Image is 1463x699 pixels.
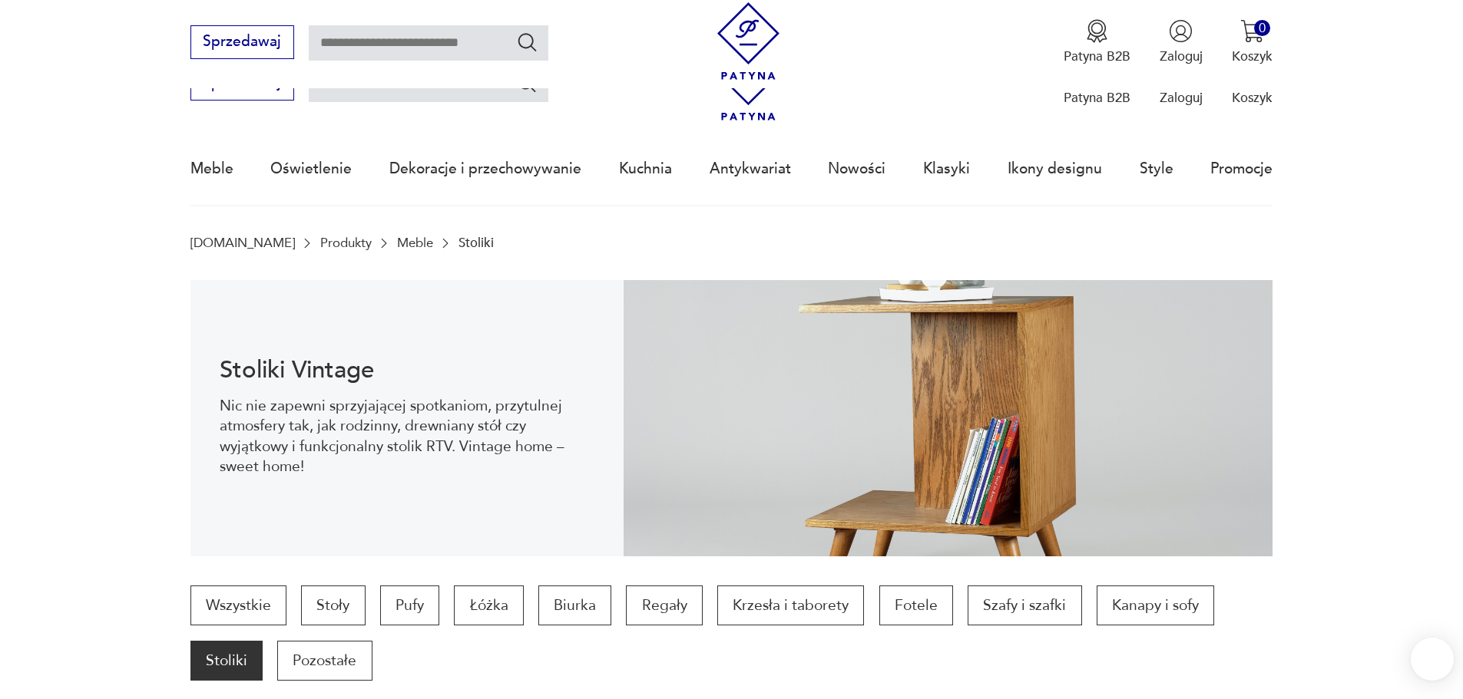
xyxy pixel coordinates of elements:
[1085,19,1109,43] img: Ikona medalu
[277,641,372,681] a: Pozostałe
[1064,19,1130,65] button: Patyna B2B
[190,236,295,250] a: [DOMAIN_NAME]
[710,134,791,204] a: Antykwariat
[458,236,494,250] p: Stoliki
[1160,48,1203,65] p: Zaloguj
[717,585,864,625] a: Krzesła i taborety
[710,2,787,80] img: Patyna - sklep z meblami i dekoracjami vintage
[1140,134,1173,204] a: Style
[220,359,594,381] h1: Stoliki Vintage
[1160,89,1203,107] p: Zaloguj
[1064,89,1130,107] p: Patyna B2B
[1254,20,1270,36] div: 0
[301,585,365,625] a: Stoły
[1064,19,1130,65] a: Ikona medaluPatyna B2B
[190,25,294,59] button: Sprzedawaj
[1240,19,1264,43] img: Ikona koszyka
[1008,134,1102,204] a: Ikony designu
[1064,48,1130,65] p: Patyna B2B
[968,585,1081,625] a: Szafy i szafki
[190,134,233,204] a: Meble
[879,585,953,625] a: Fotele
[1160,19,1203,65] button: Zaloguj
[454,585,523,625] a: Łóżka
[624,280,1273,556] img: 2a258ee3f1fcb5f90a95e384ca329760.jpg
[516,72,538,94] button: Szukaj
[397,236,433,250] a: Meble
[619,134,672,204] a: Kuchnia
[190,78,294,91] a: Sprzedawaj
[1097,585,1214,625] a: Kanapy i sofy
[1411,638,1454,681] iframe: Smartsupp widget button
[828,134,885,204] a: Nowości
[380,585,439,625] a: Pufy
[626,585,702,625] a: Regały
[1169,19,1193,43] img: Ikonka użytkownika
[190,641,263,681] a: Stoliki
[190,37,294,49] a: Sprzedawaj
[538,585,611,625] a: Biurka
[1232,89,1273,107] p: Koszyk
[1232,19,1273,65] button: 0Koszyk
[389,134,581,204] a: Dekoracje i przechowywanie
[1210,134,1273,204] a: Promocje
[220,396,594,477] p: Nic nie zapewni sprzyjającej spotkaniom, przytulnej atmosfery tak, jak rodzinny, drewniany stół c...
[270,134,352,204] a: Oświetlenie
[320,236,372,250] a: Produkty
[516,31,538,53] button: Szukaj
[1232,48,1273,65] p: Koszyk
[190,585,286,625] a: Wszystkie
[923,134,970,204] a: Klasyki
